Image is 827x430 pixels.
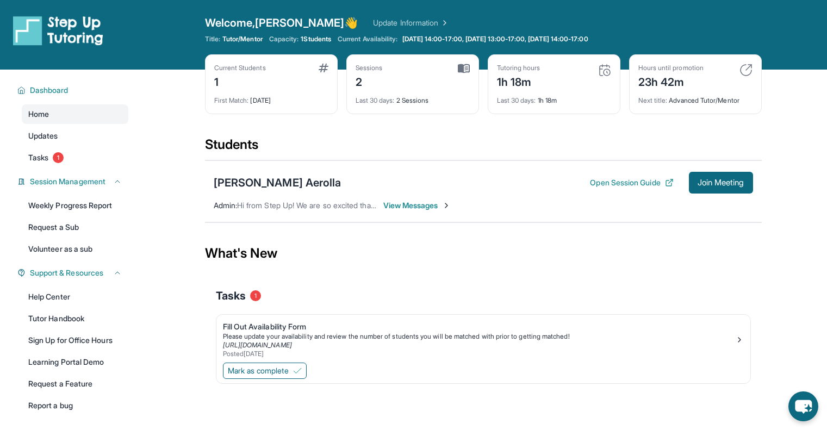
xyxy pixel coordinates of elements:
span: Current Availability: [338,35,397,43]
span: Tasks [216,288,246,303]
img: logo [13,15,103,46]
div: Posted [DATE] [223,350,735,358]
span: Home [28,109,49,120]
div: What's New [205,229,762,277]
div: 1h 18m [497,90,611,105]
div: Sessions [356,64,383,72]
span: Admin : [214,201,237,210]
a: Weekly Progress Report [22,196,128,215]
div: 2 Sessions [356,90,470,105]
span: 1 [250,290,261,301]
span: First Match : [214,96,249,104]
div: 2 [356,72,383,90]
div: Please update your availability and review the number of students you will be matched with prior ... [223,332,735,341]
span: Dashboard [30,85,69,96]
div: Current Students [214,64,266,72]
div: 1 [214,72,266,90]
span: Support & Resources [30,267,103,278]
img: card [319,64,328,72]
img: Chevron Right [438,17,449,28]
span: Capacity: [269,35,299,43]
span: Title: [205,35,220,43]
a: Request a Feature [22,374,128,394]
button: Open Session Guide [590,177,673,188]
div: [PERSON_NAME] Aerolla [214,175,341,190]
img: Mark as complete [293,366,302,375]
span: Session Management [30,176,105,187]
span: Tasks [28,152,48,163]
a: Tasks1 [22,148,128,167]
a: Learning Portal Demo [22,352,128,372]
span: Next title : [638,96,668,104]
span: Mark as complete [228,365,289,376]
span: View Messages [383,200,451,211]
span: Last 30 days : [356,96,395,104]
span: Last 30 days : [497,96,536,104]
img: card [458,64,470,73]
a: [URL][DOMAIN_NAME] [223,341,292,349]
a: Updates [22,126,128,146]
button: chat-button [788,391,818,421]
span: Updates [28,130,58,141]
a: Fill Out Availability FormPlease update your availability and review the number of students you w... [216,315,750,360]
button: Mark as complete [223,363,307,379]
a: Help Center [22,287,128,307]
span: Welcome, [PERSON_NAME] 👋 [205,15,358,30]
button: Dashboard [26,85,122,96]
img: Chevron-Right [442,201,451,210]
span: 1 Students [301,35,331,43]
span: [DATE] 14:00-17:00, [DATE] 13:00-17:00, [DATE] 14:00-17:00 [402,35,588,43]
span: Join Meeting [698,179,744,186]
div: 23h 42m [638,72,704,90]
a: Volunteer as a sub [22,239,128,259]
span: 1 [53,152,64,163]
div: Students [205,136,762,160]
a: Request a Sub [22,217,128,237]
button: Join Meeting [689,172,753,194]
a: Tutor Handbook [22,309,128,328]
a: [DATE] 14:00-17:00, [DATE] 13:00-17:00, [DATE] 14:00-17:00 [400,35,590,43]
button: Session Management [26,176,122,187]
a: Home [22,104,128,124]
a: Report a bug [22,396,128,415]
button: Support & Resources [26,267,122,278]
div: Advanced Tutor/Mentor [638,90,753,105]
div: Fill Out Availability Form [223,321,735,332]
a: Sign Up for Office Hours [22,331,128,350]
div: Hours until promotion [638,64,704,72]
div: 1h 18m [497,72,540,90]
div: Tutoring hours [497,64,540,72]
span: Tutor/Mentor [222,35,263,43]
img: card [598,64,611,77]
a: Update Information [373,17,449,28]
img: card [739,64,753,77]
div: [DATE] [214,90,328,105]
